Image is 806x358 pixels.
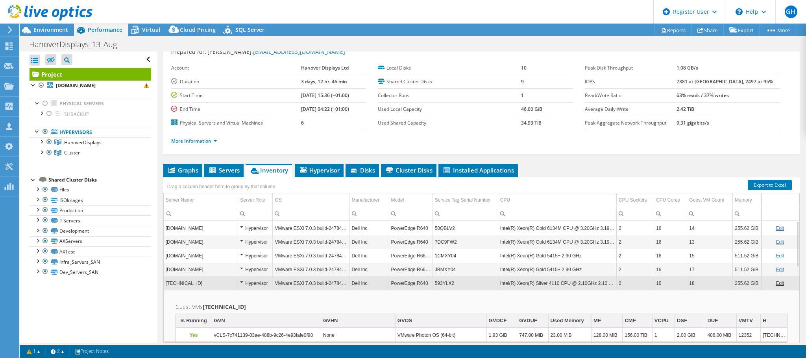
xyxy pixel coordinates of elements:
label: Collector Runs [378,92,521,99]
a: Project Notes [69,347,114,356]
span: Cloud Pricing [180,26,216,33]
td: Column Guest VM Count, Value 17 [687,263,733,276]
td: CPU Column [498,193,616,207]
b: 2.42 TiB [677,106,694,112]
div: Memory [735,195,752,205]
td: Column CPU, Value Intel(R) Xeon(R) Gold 6134M CPU @ 3.20GHz 3.19 GHz [498,235,616,249]
td: Column VCPU, Value 1 [652,329,675,342]
b: [DATE] 15:36 (+01:00) [301,92,349,99]
td: Column MF, Value 128.00 MiB [592,329,623,342]
td: Column CPU, Value Intel(R) Xeon(R) Gold 6134M CPU @ 3.20GHz 3.19 GHz [498,221,616,235]
div: VMTV [739,316,753,325]
div: CMF [625,316,636,325]
td: Column CPU, Value Intel(R) Xeon(R) Gold 5415+ 2.90 GHz [498,249,616,263]
div: Model [391,195,404,205]
span: Cluster Disks [385,166,433,174]
span: HanoverDisplays [64,139,102,146]
td: Column OS, Value VMware ESXi 7.0.3 build-24784741 [273,221,349,235]
a: Edit [776,226,784,231]
a: 1 [21,347,46,356]
b: 7381 at [GEOGRAPHIC_DATA], 2497 at 95% [677,78,773,85]
td: Column CPU Cores, Filter cell [654,207,687,220]
td: GVHN Column [321,314,395,328]
label: IOPS [585,78,677,86]
label: End Time [171,105,301,113]
a: Cluster [30,148,151,158]
div: Used Memory [551,316,584,325]
td: Column Server Name, Value hanukesxi02.hanoverdisplays.com [164,249,238,263]
label: Duration [171,78,301,86]
td: Column GVOS, Value VMware Photon OS (64-bit) [395,329,486,342]
td: Column GVN, Value vCLS-7c741139-03ae-488b-9c26-4e93fafe0f98 [212,329,321,342]
a: More Information [171,138,217,144]
b: 46.00 GiB [521,106,542,112]
label: Start Time [171,92,301,99]
div: CPU Sockets [619,195,647,205]
td: OS Column [273,193,349,207]
td: Column CPU Sockets, Value 2 [617,235,654,249]
td: Column Memory, Value 255.62 GiB [733,221,762,235]
td: Column CPU Cores, Value 16 [654,276,687,290]
div: MF [593,316,601,325]
td: GVDCF Column [486,314,517,328]
b: 1 [521,92,524,99]
td: Column Manufacturer, Value Dell Inc. [349,249,389,263]
td: Column Guest VM Count, Value 15 [687,249,733,263]
td: Column Server Role, Value Hypervisor [238,235,273,249]
td: Column Model, Value PowerEdge R660xs [389,249,433,263]
label: Read/Write Ratio [585,92,677,99]
div: Server Name [166,195,194,205]
h1: HanoverDisplays_13_Aug [26,40,129,49]
td: Column Server Name, Value hanukesxi01.hanoverdisplays.com [164,263,238,276]
td: Column Memory, Value 511.52 GiB [733,249,762,263]
span: Cluster [64,149,80,156]
td: Column CPU Sockets, Value 2 [617,221,654,235]
td: GVN Column [212,314,321,328]
a: Edit [776,267,784,272]
td: Column OS, Value VMware ESXi 7.0.3 build-24784741 [273,235,349,249]
b: 6 [301,119,304,126]
td: H Column [761,314,787,328]
td: Column Model, Value PowerEdge R640 [389,221,433,235]
a: Infra_Servers_SAN [30,257,151,267]
td: Column Server Role, Value Hypervisor [238,249,273,263]
td: Memory Column [733,193,762,207]
a: Development [30,226,151,236]
td: Column Manufacturer, Value Dell Inc. [349,235,389,249]
td: Column Server Name, Value 10.40.0.2 [164,276,238,290]
a: Reports [654,24,692,36]
b: 9.31 gigabits/s [677,119,709,126]
td: Column Memory, Value 255.62 GiB [733,235,762,249]
td: Column H, Value 10.40.0.2 [761,329,787,342]
svg: \n [736,8,743,15]
td: Column Memory, Filter cell [733,207,762,220]
td: Column VMTV, Value 12352 [736,329,760,342]
span: GH [785,6,797,18]
td: Server Role Column [238,193,273,207]
span: Hypervisor [299,166,340,174]
div: GVDUF [519,316,537,325]
td: Column OS, Value VMware ESXi 7.0.3 build-24784741 [273,263,349,276]
div: OS [275,195,281,205]
td: Column Server Role, Value Hypervisor [238,263,273,276]
td: Column Service Tag Serial Number, Value JBMXY04 [433,263,498,276]
td: DUF Column [705,314,736,328]
td: Column Guest VM Count, Value 18 [687,276,733,290]
a: Dev_Servers_SAN [30,267,151,277]
td: Column CPU Sockets, Value 2 [617,276,654,290]
b: 9 [521,78,524,85]
div: Guest VM Count [689,195,724,205]
td: CPU Cores Column [654,193,687,207]
td: Column CPU Cores, Value 16 [654,221,687,235]
td: Manufacturer Column [349,193,389,207]
div: GVOS [397,316,412,325]
label: Prepared for: [171,48,206,55]
label: Average Daily Write [585,105,677,113]
td: DSF Column [675,314,705,328]
h2: Guest VMs [176,302,788,312]
a: Edit [776,239,784,245]
a: AXTest [30,246,151,257]
div: Service Tag Serial Number [435,195,491,205]
a: Files [30,185,151,195]
a: Share [691,24,724,36]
